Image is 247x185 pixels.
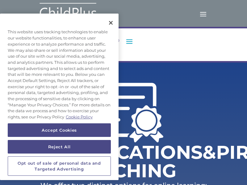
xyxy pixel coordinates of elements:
button: Accept Cookies [8,123,111,137]
h1: Certifications PIR Coaching [42,143,205,183]
a: More information about your privacy, opens in a new tab [66,114,93,119]
button: Close [104,16,118,30]
button: Opt out of sale of personal data and Targeted Advertising [8,156,111,176]
button: Reject All [8,140,111,153]
span: & [203,141,216,163]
